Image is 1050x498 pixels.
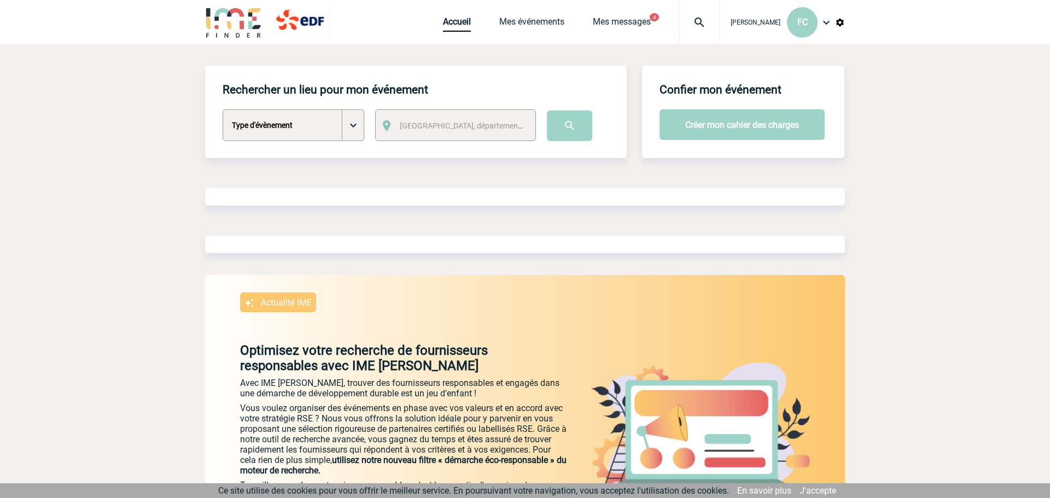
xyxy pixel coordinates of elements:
[223,83,428,96] h4: Rechercher un lieu pour mon événement
[240,378,568,399] p: Avec IME [PERSON_NAME], trouver des fournisseurs responsables et engagés dans une démarche de dév...
[660,109,825,140] button: Créer mon cahier des charges
[731,19,780,26] span: [PERSON_NAME]
[240,403,568,476] p: Vous voulez organiser des événements en phase avec vos valeurs et en accord avec votre stratégie ...
[660,83,781,96] h4: Confier mon événement
[797,17,808,27] span: FC
[240,455,567,476] span: utilisez notre nouveau filtre « démarche éco-responsable » du moteur de recherche.
[593,16,651,32] a: Mes messages
[205,343,568,373] p: Optimisez votre recherche de fournisseurs responsables avec IME [PERSON_NAME]
[547,110,592,141] input: Submit
[400,121,552,130] span: [GEOGRAPHIC_DATA], département, région...
[591,362,810,493] img: actu.png
[737,485,791,496] a: En savoir plus
[261,297,312,308] p: Actualité IME
[800,485,836,496] a: J'accepte
[205,7,262,38] img: IME-Finder
[650,13,659,21] button: 4
[218,485,729,496] span: Ce site utilise des cookies pour vous offrir le meilleur service. En poursuivant votre navigation...
[443,16,471,32] a: Accueil
[499,16,564,32] a: Mes événements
